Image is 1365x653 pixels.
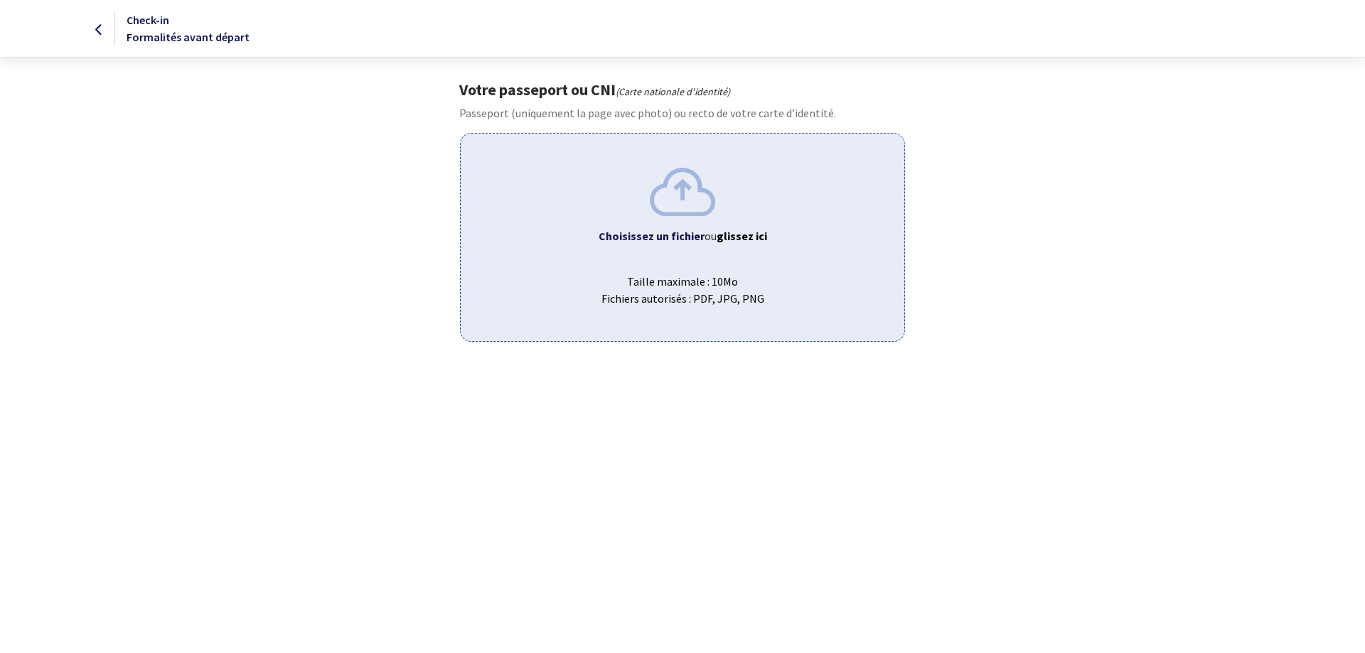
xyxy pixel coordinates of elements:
b: glissez ici [717,229,767,243]
h1: Votre passeport ou CNI [459,80,905,99]
img: upload.png [650,168,715,215]
p: Passeport (uniquement la page avec photo) ou recto de votre carte d’identité. [459,104,905,122]
span: ou [705,229,767,243]
i: (Carte nationale d'identité) [616,85,730,98]
span: Check-in Formalités avant départ [127,13,250,44]
span: Taille maximale : 10Mo Fichiers autorisés : PDF, JPG, PNG [472,261,892,307]
b: Choisissez un fichier [599,229,705,243]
